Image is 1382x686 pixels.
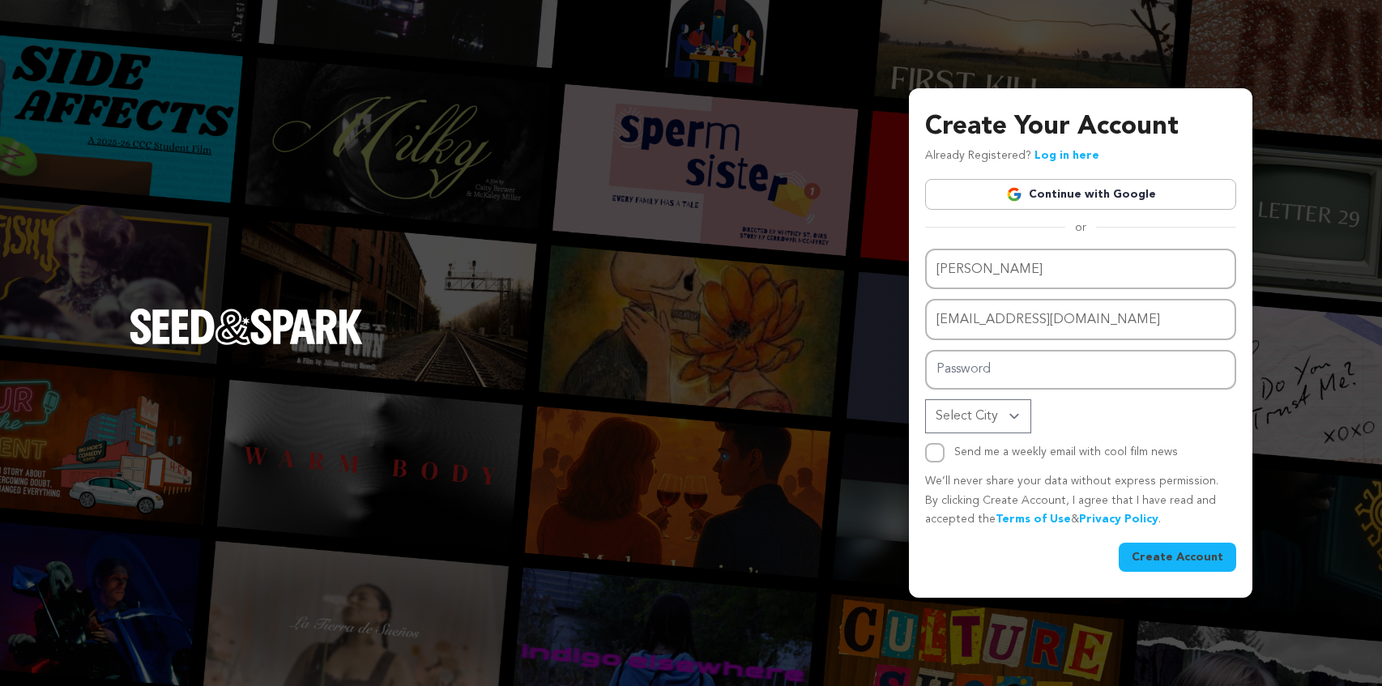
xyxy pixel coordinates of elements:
a: Terms of Use [996,513,1071,525]
input: Email address [925,299,1236,340]
a: Continue with Google [925,179,1236,210]
a: Seed&Spark Homepage [130,309,363,377]
img: Seed&Spark Logo [130,309,363,344]
input: Password [925,350,1236,390]
a: Privacy Policy [1079,513,1158,525]
button: Create Account [1119,543,1236,572]
p: Already Registered? [925,147,1099,166]
p: We’ll never share your data without express permission. By clicking Create Account, I agree that ... [925,472,1236,530]
h3: Create Your Account [925,108,1236,147]
a: Log in here [1034,150,1099,161]
input: Name [925,249,1236,290]
img: Google logo [1006,186,1022,202]
span: or [1065,219,1096,236]
label: Send me a weekly email with cool film news [954,446,1178,458]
